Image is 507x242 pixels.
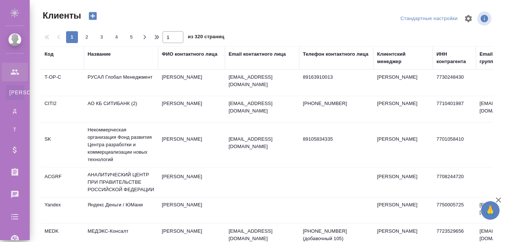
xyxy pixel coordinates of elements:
[125,31,137,43] button: 5
[84,167,158,197] td: АНАЛИТИЧЕСКИЙ ЦЕНТР ПРИ ПРАВИТЕЛЬСТВЕ РОССИЙСКОЙ ФЕДЕРАЦИИ
[96,33,108,41] span: 3
[41,10,81,22] span: Клиенты
[84,70,158,96] td: РУСАЛ Глобал Менеджмент
[41,197,84,223] td: Yandex
[433,197,476,223] td: 7750005725
[6,122,24,137] a: Т
[9,126,20,133] span: Т
[229,135,295,150] p: [EMAIL_ADDRESS][DOMAIN_NAME]
[377,50,429,65] div: Клиентский менеджер
[373,70,433,96] td: [PERSON_NAME]
[303,73,370,81] p: 89163910013
[111,31,122,43] button: 4
[96,31,108,43] button: 3
[481,201,500,220] button: 🙏
[229,100,295,115] p: [EMAIL_ADDRESS][DOMAIN_NAME]
[433,132,476,158] td: 7701058410
[125,33,137,41] span: 5
[373,132,433,158] td: [PERSON_NAME]
[162,50,217,58] div: ФИО контактного лица
[477,12,493,26] span: Посмотреть информацию
[9,89,20,96] span: [PERSON_NAME]
[188,32,224,43] span: из 320 страниц
[399,13,459,24] div: split button
[41,70,84,96] td: T-OP-C
[158,169,225,195] td: [PERSON_NAME]
[81,31,93,43] button: 2
[229,73,295,88] p: [EMAIL_ADDRESS][DOMAIN_NAME]
[6,104,24,118] a: Д
[303,50,369,58] div: Телефон контактного лица
[303,100,370,107] p: [PHONE_NUMBER]
[88,50,111,58] div: Название
[433,70,476,96] td: 7730248430
[111,33,122,41] span: 4
[459,10,477,27] span: Настроить таблицу
[158,132,225,158] td: [PERSON_NAME]
[84,10,102,22] button: Создать
[41,132,84,158] td: SK
[41,96,84,122] td: CITI2
[158,70,225,96] td: [PERSON_NAME]
[6,85,24,100] a: [PERSON_NAME]
[41,169,84,195] td: ACGRF
[81,33,93,41] span: 2
[84,96,158,122] td: АО КБ СИТИБАНК (2)
[158,197,225,223] td: [PERSON_NAME]
[45,50,53,58] div: Код
[373,169,433,195] td: [PERSON_NAME]
[84,197,158,223] td: Яндекс Деньги / ЮМани
[9,107,20,115] span: Д
[303,135,370,143] p: 89105834335
[433,169,476,195] td: 7708244720
[436,50,472,65] div: ИНН контрагента
[484,203,497,218] span: 🙏
[84,122,158,167] td: Некоммерческая организация Фонд развития Центра разработки и коммерциализации новых технологий
[229,50,286,58] div: Email контактного лица
[373,96,433,122] td: [PERSON_NAME]
[158,96,225,122] td: [PERSON_NAME]
[373,197,433,223] td: [PERSON_NAME]
[433,96,476,122] td: 7710401987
